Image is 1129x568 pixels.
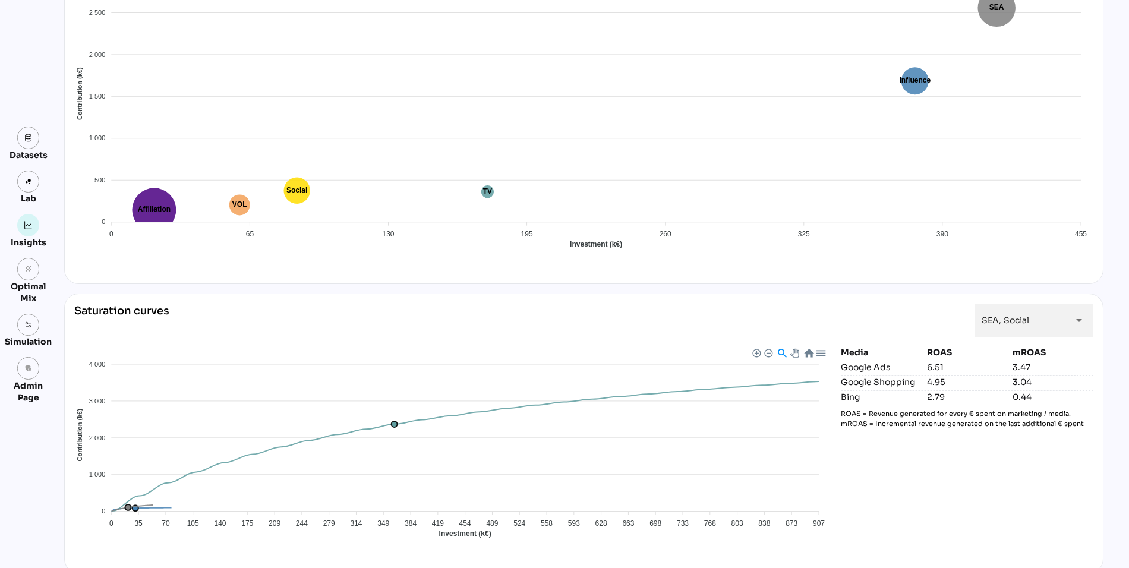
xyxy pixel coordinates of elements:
tspan: 524 [513,519,525,528]
tspan: 0 [102,218,105,225]
div: ROAS [927,346,1008,358]
span: SEA, Social [982,315,1029,326]
img: graph.svg [24,221,33,229]
tspan: 1 000 [89,134,106,141]
tspan: 4 000 [89,361,106,368]
img: lab.svg [24,178,33,186]
img: settings.svg [24,321,33,329]
tspan: 105 [187,519,199,528]
tspan: 454 [459,519,471,528]
tspan: 873 [786,519,797,528]
div: Menu [815,348,825,358]
tspan: 0 [109,230,113,238]
tspan: 70 [162,519,170,528]
tspan: 175 [241,519,253,528]
p: ROAS = Revenue generated for every € spent on marketing / media. mROAS = Incremental revenue gene... [841,409,1093,429]
div: 2.79 [927,391,1008,403]
tspan: 2 000 [89,51,106,58]
div: Zoom In [752,348,760,356]
tspan: 663 [622,519,634,528]
tspan: 2 000 [89,434,106,441]
tspan: 314 [350,519,362,528]
div: Saturation curves [74,304,169,337]
tspan: 907 [813,519,825,528]
div: Media [841,346,922,358]
div: Insights [11,236,46,248]
tspan: 628 [595,519,607,528]
text: Contribution (k€) [76,67,83,120]
div: Datasets [10,149,48,161]
tspan: 0 [109,519,113,528]
i: admin_panel_settings [24,364,33,373]
div: Google Ads [841,361,922,373]
div: Zoom Out [764,348,772,356]
div: 6.51 [927,361,1008,373]
tspan: 455 [1075,230,1087,238]
tspan: 733 [677,519,689,528]
text: Investment (k€) [439,529,491,538]
tspan: 195 [521,230,533,238]
div: Simulation [5,336,52,348]
tspan: 35 [134,519,143,528]
tspan: 279 [323,519,335,528]
tspan: 558 [541,519,553,528]
div: Selection Zoom [777,348,787,358]
tspan: 698 [649,519,661,528]
text: Investment (k€) [570,240,622,248]
tspan: 349 [377,519,389,528]
tspan: 500 [94,176,105,184]
div: Panning [790,349,797,356]
tspan: 390 [936,230,948,238]
tspan: 419 [432,519,444,528]
i: arrow_drop_down [1072,313,1086,327]
tspan: 1 000 [89,471,106,478]
tspan: 384 [405,519,417,528]
div: Lab [15,193,42,204]
div: Optimal Mix [5,280,52,304]
tspan: 2 500 [89,9,106,16]
tspan: 3 000 [89,397,106,405]
tspan: 244 [296,519,308,528]
tspan: 489 [486,519,498,528]
text: Contribution (k€) [76,409,83,462]
div: Google Shopping [841,376,922,388]
tspan: 130 [382,230,394,238]
div: 4.95 [927,376,1008,388]
img: data.svg [24,134,33,142]
tspan: 593 [568,519,580,528]
tspan: 838 [758,519,770,528]
tspan: 140 [214,519,226,528]
tspan: 65 [246,230,254,238]
tspan: 803 [731,519,743,528]
div: Admin Page [5,380,52,403]
div: Reset Zoom [803,348,813,358]
tspan: 325 [798,230,810,238]
tspan: 209 [269,519,280,528]
i: grain [24,265,33,273]
tspan: 768 [704,519,716,528]
tspan: 1 500 [89,93,106,100]
div: Bing [841,391,922,403]
tspan: 0 [102,507,105,515]
tspan: 260 [660,230,671,238]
